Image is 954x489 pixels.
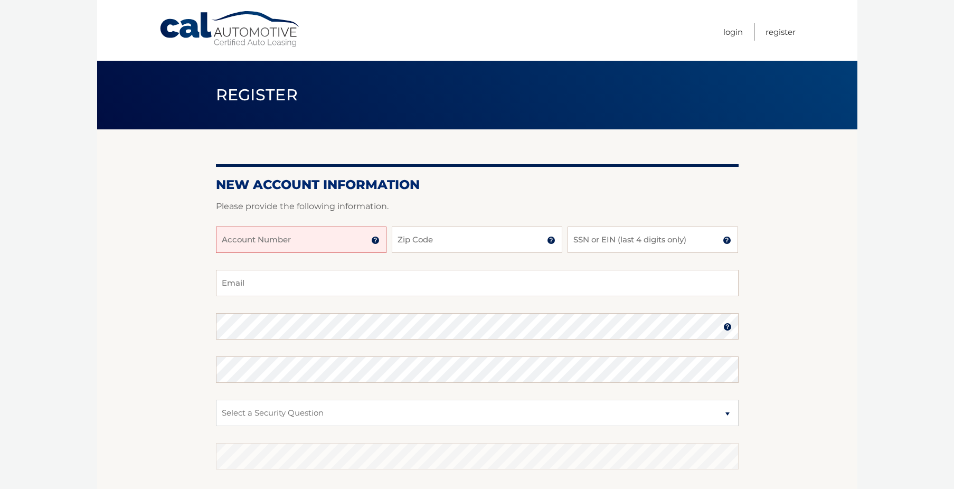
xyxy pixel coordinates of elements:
[216,85,298,105] span: Register
[766,23,796,41] a: Register
[371,236,380,245] img: tooltip.svg
[216,227,386,253] input: Account Number
[216,199,739,214] p: Please provide the following information.
[723,323,732,331] img: tooltip.svg
[568,227,738,253] input: SSN or EIN (last 4 digits only)
[216,177,739,193] h2: New Account Information
[547,236,555,245] img: tooltip.svg
[723,236,731,245] img: tooltip.svg
[723,23,743,41] a: Login
[392,227,562,253] input: Zip Code
[216,270,739,296] input: Email
[159,11,301,48] a: Cal Automotive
